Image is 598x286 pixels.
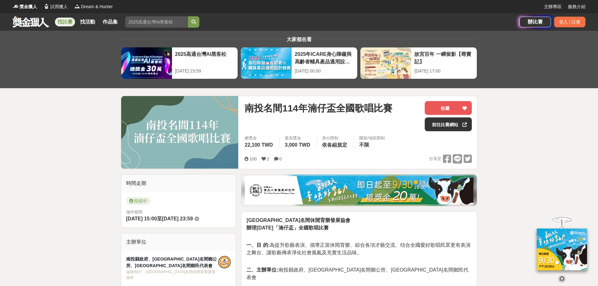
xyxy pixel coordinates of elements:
[295,68,354,74] div: [DATE] 00:00
[322,135,349,141] div: 身分限制
[126,216,157,221] span: [DATE] 15:00
[246,242,471,255] span: 為提升歌藝表演、倡導正當休閒育樂、綜合各項才藝交流、结合全國愛好歌唱民眾更有表演之舞台、讓歌藝傳承淨化社會風氣及充實生活品味。
[249,156,256,161] span: 100
[537,225,587,267] img: ff197300-f8ee-455f-a0ae-06a3645bc375.jpg
[126,197,150,205] span: 投稿中
[295,51,354,65] div: 2025年ICARE身心障礙與高齡者輔具產品通用設計競賽
[121,96,239,169] img: Cover Image
[175,68,234,74] div: [DATE] 23:59
[162,216,193,221] span: [DATE] 23:59
[544,3,562,10] a: 主辦專區
[240,47,358,79] a: 2025年ICARE身心障礙與高齡者輔具產品通用設計競賽[DATE] 00:00
[245,142,273,148] span: 22,100 TWD
[100,18,120,26] a: 作品集
[125,16,188,28] input: 2025高通台灣AI黑客松
[74,3,80,9] img: Logo
[50,3,68,10] span: 試用獵人
[429,154,441,164] span: 分享至
[55,18,75,26] a: 找比賽
[175,51,234,65] div: 2025高通台灣AI黑客松
[126,269,218,280] div: 協辦/執行： [GEOGRAPHIC_DATA]名間休閒育樂發展協會
[157,216,162,221] span: 至
[425,117,472,131] a: 前往比賽網站
[245,176,473,204] img: b0ef2173-5a9d-47ad-b0e3-de335e335c0a.jpg
[359,135,385,141] div: 國籍/地區限制
[246,218,350,223] strong: [GEOGRAPHIC_DATA]名間休閒育樂發展協會
[285,142,310,148] span: 3,000 TWD
[520,17,551,27] a: 辦比賽
[43,3,68,10] a: Logo試用獵人
[285,37,313,42] span: 大家都在看
[43,3,50,9] img: Logo
[126,256,218,269] div: 南投縣政府、[GEOGRAPHIC_DATA]名間鄉公所、[GEOGRAPHIC_DATA]名間鄉民代表會
[568,3,585,10] a: 服務介紹
[13,3,19,9] img: Logo
[359,142,369,148] span: 不限
[19,3,37,10] span: 獎金獵人
[414,51,474,65] div: 故宮百年 一瞬留影【尋寶記】
[285,135,312,141] span: 最高獎金
[425,101,472,115] button: 收藏
[245,135,274,141] span: 總獎金
[121,47,238,79] a: 2025高通台灣AI黑客松[DATE] 23:59
[245,101,392,115] span: 南投名間114年湳仔盃全國歌唱比賽
[414,68,474,74] div: [DATE] 17:00
[246,267,278,273] strong: 二、主辦單位:
[13,3,37,10] a: Logo獎金獵人
[81,3,113,10] span: Dream & Hunter
[246,242,270,248] strong: 一、目 的:
[246,225,328,230] strong: 辦理[DATE]「湳仔盃」全國歌唱比賽
[126,210,143,214] span: 徵件期間
[121,233,236,251] div: 主辦單位
[554,17,585,27] div: 登入 / 註冊
[246,267,468,280] span: 南投縣政府、[GEOGRAPHIC_DATA]名間鄉公所、[GEOGRAPHIC_DATA]名間鄉民代表會
[279,156,282,161] span: 0
[78,18,98,26] a: 找活動
[322,142,347,148] span: 依各組規定
[121,175,236,192] div: 時間走期
[267,156,269,161] span: 2
[360,47,477,79] a: 故宮百年 一瞬留影【尋寶記】[DATE] 17:00
[74,3,113,10] a: LogoDream & Hunter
